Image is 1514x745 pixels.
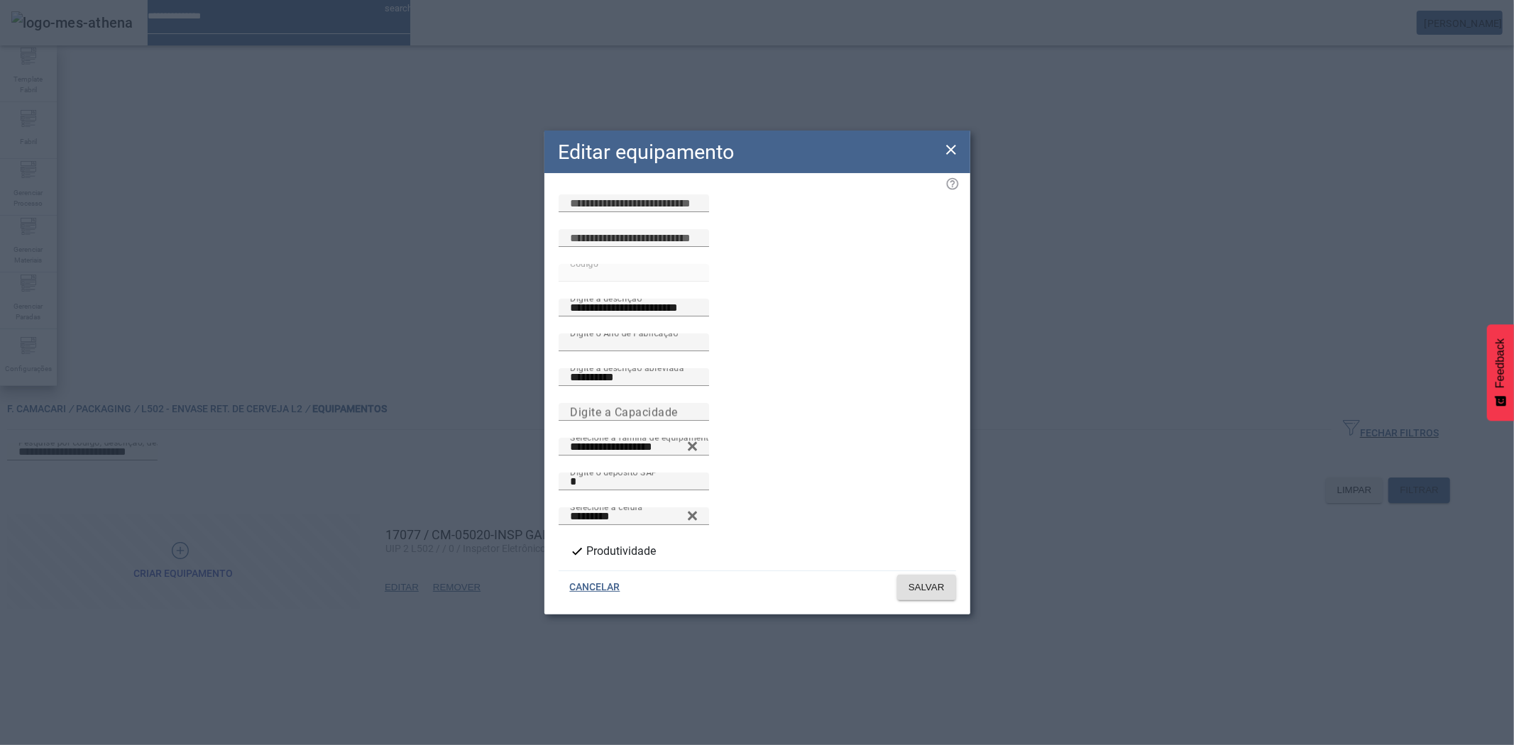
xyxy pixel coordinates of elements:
span: Feedback [1494,338,1507,388]
mat-label: Selecione a família de equipamento [570,432,714,442]
button: SALVAR [897,575,956,600]
mat-label: Digite a Capacidade [570,405,678,419]
mat-label: Digite o Ano de Fabricação [570,328,678,338]
mat-label: Selecione a célula [570,502,642,512]
mat-label: Código [570,258,598,268]
span: CANCELAR [570,580,620,595]
input: Number [570,508,698,525]
span: SALVAR [909,580,945,595]
h2: Editar equipamento [559,137,735,167]
input: Number [570,438,698,456]
mat-label: Digite a descrição abreviada [570,363,684,372]
mat-label: Digite o depósito SAP [570,467,657,477]
label: Produtividade [584,543,657,560]
button: Feedback - Mostrar pesquisa [1487,324,1514,421]
button: CANCELAR [559,575,632,600]
mat-label: Digite a descrição [570,293,642,303]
